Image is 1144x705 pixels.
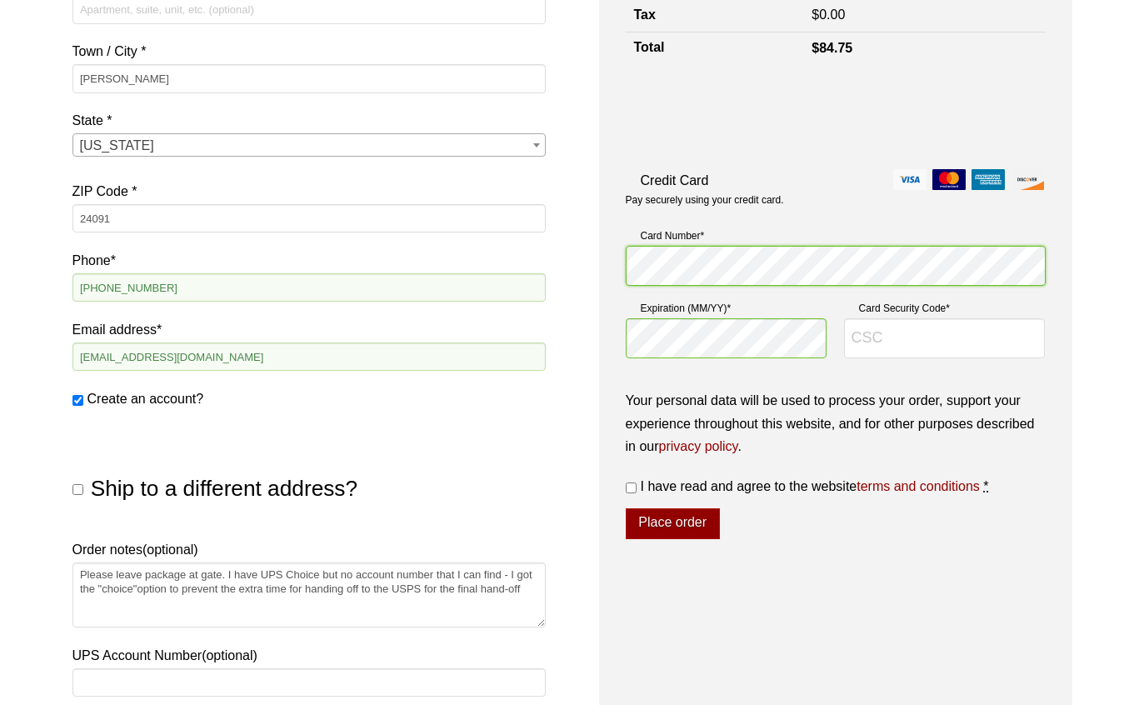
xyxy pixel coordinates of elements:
[626,221,1046,372] fieldset: Payment Info
[626,300,827,317] label: Expiration (MM/YY)
[72,318,546,341] label: Email address
[641,479,980,493] span: I have read and agree to the website
[91,476,357,501] span: Ship to a different address?
[812,7,819,22] span: $
[857,479,980,493] a: terms and conditions
[72,644,546,667] label: UPS Account Number
[626,32,804,64] th: Total
[812,41,852,55] bdi: 84.75
[812,7,845,22] bdi: 0.00
[72,249,546,272] label: Phone
[812,41,819,55] span: $
[626,389,1046,457] p: Your personal data will be used to process your order, support your experience throughout this we...
[87,392,204,406] span: Create an account?
[844,318,1046,358] input: CSC
[72,180,546,202] label: ZIP Code
[72,395,83,406] input: Create an account?
[72,109,546,132] label: State
[626,169,1046,192] label: Credit Card
[72,40,546,62] label: Town / City
[626,193,1046,207] p: Pay securely using your credit card.
[72,538,546,561] label: Order notes
[893,169,927,190] img: visa
[844,300,1046,317] label: Card Security Code
[72,133,546,157] span: State
[626,227,1046,244] label: Card Number
[72,484,83,495] input: Ship to a different address?
[142,542,198,557] span: (optional)
[626,82,879,147] iframe: reCAPTCHA
[626,508,720,540] button: Place order
[932,169,966,190] img: mastercard
[1011,169,1044,190] img: discover
[659,439,738,453] a: privacy policy
[983,479,988,493] abbr: required
[202,648,257,662] span: (optional)
[73,134,545,157] span: Virginia
[972,169,1005,190] img: amex
[626,482,637,493] input: I have read and agree to the websiteterms and conditions *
